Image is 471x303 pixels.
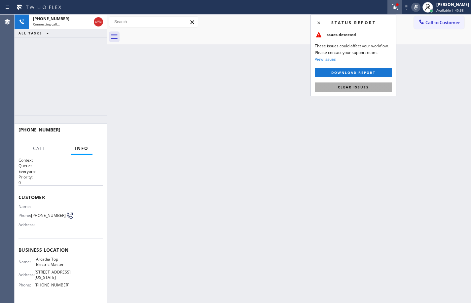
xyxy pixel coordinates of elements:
span: ALL TASKS [18,31,42,35]
span: Available | 40:38 [436,8,464,13]
span: Name: [18,259,36,264]
span: Call [33,145,46,151]
button: Call to Customer [414,16,464,29]
button: Mute [411,3,420,12]
h2: Priority: [18,174,103,180]
span: Address: [18,272,35,277]
button: Call [29,142,50,155]
div: [PERSON_NAME] [436,2,469,7]
span: Arcadia Top Electric Master [36,257,69,267]
span: Phone: [18,213,31,218]
span: Call to Customer [425,20,460,25]
span: Address: [18,222,36,227]
input: Search [109,17,198,27]
span: Info [75,145,89,151]
button: Info [71,142,92,155]
span: Business location [18,247,103,253]
span: [PHONE_NUMBER] [31,213,66,218]
span: Customer [18,194,103,200]
button: ALL TASKS [15,29,55,37]
span: [PHONE_NUMBER] [18,126,60,133]
span: [STREET_ADDRESS][US_STATE] [35,270,71,280]
h2: Queue: [18,163,103,169]
span: Name: [18,204,36,209]
span: Phone: [18,282,35,287]
p: Everyone [18,169,103,174]
p: 0 [18,180,103,185]
span: Connecting call… [33,22,60,26]
button: Hang up [94,17,103,26]
span: [PHONE_NUMBER] [35,282,69,287]
span: [PHONE_NUMBER] [33,16,69,22]
h1: Context [18,157,103,163]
